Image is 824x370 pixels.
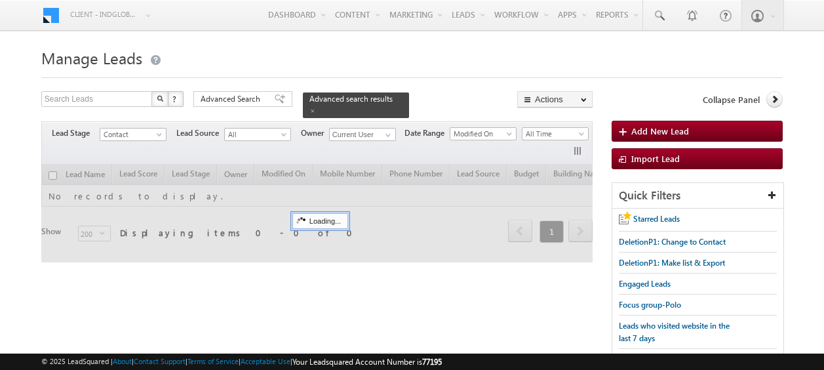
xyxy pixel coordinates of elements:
[619,300,681,310] span: Focus group-Polo
[619,237,726,247] span: DeletionP1: Change to Contact
[41,356,442,368] span: © 2025 LeadSquared | | | | |
[703,94,760,106] span: Collapse Panel
[100,128,167,141] a: Contact
[422,357,442,367] span: 77195
[301,127,329,139] span: Owner
[450,128,513,140] span: Modified On
[329,128,396,141] input: Type to Search
[517,91,593,108] button: Actions
[176,127,224,139] span: Lead Source
[619,321,730,343] span: Leads who visited website in the last 7 days
[168,91,184,107] button: ?
[134,357,186,365] a: Contact Support
[309,94,393,104] span: Advanced search results
[631,125,689,136] span: Add New Lead
[522,127,589,140] a: All Time
[612,183,783,209] div: Quick Filters
[225,129,287,140] span: All
[522,128,585,140] span: All Time
[619,279,671,289] span: Engaged Leads
[172,93,178,104] span: ?
[41,47,142,68] span: Manage Leads
[187,357,239,365] a: Terms of Service
[100,129,163,140] span: Contact
[292,357,442,367] span: Your Leadsquared Account Number is
[631,153,680,164] span: Import Lead
[378,129,395,142] a: Show All Items
[201,93,264,105] span: Advanced Search
[70,8,139,21] span: Client - indglobal2 (77195)
[619,258,725,268] span: DeletionP1: Make list & Export
[292,213,348,229] div: Loading...
[224,128,291,141] a: All
[241,357,290,365] a: Acceptable Use
[113,357,132,365] a: About
[52,127,100,139] span: Lead Stage
[633,214,680,224] span: Starred Leads
[157,95,163,102] img: Search
[404,127,450,139] span: Date Range
[450,127,517,140] a: Modified On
